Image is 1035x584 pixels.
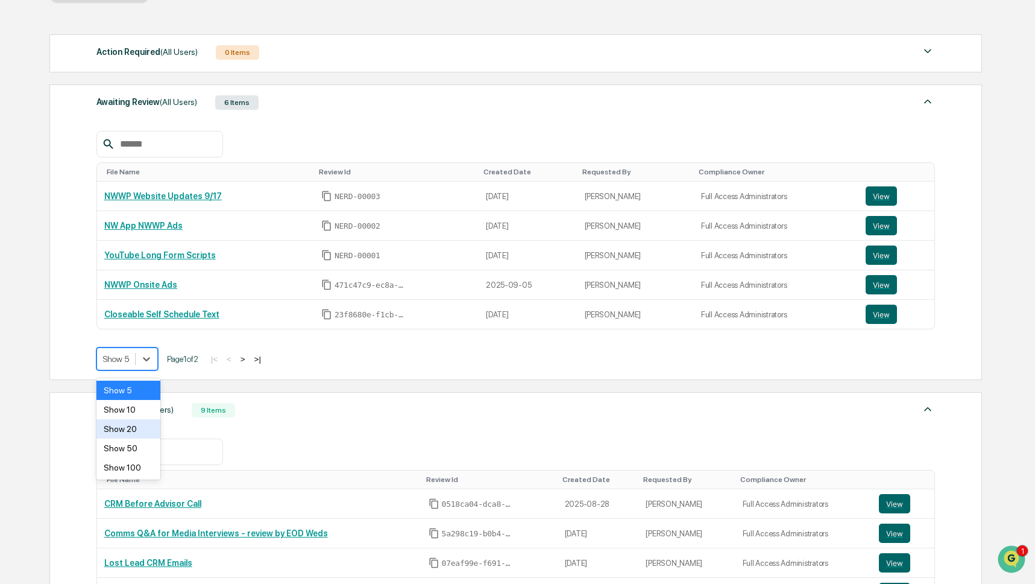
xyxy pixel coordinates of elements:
a: View [866,305,926,324]
button: |< [207,354,221,364]
button: < [223,354,235,364]
a: View [866,275,926,294]
span: (All Users) [160,97,197,107]
span: (All Users) [160,47,198,57]
span: 07eaf99e-f691-4635-bec0-b07538373424 [442,559,514,568]
span: Copy Id [321,191,332,202]
div: Toggle SortBy [562,475,634,484]
a: Closeable Self Schedule Text [104,309,219,319]
div: Start new chat [54,92,198,104]
button: View [866,275,897,294]
a: Lost Lead CRM Emails [104,558,192,568]
div: Show 20 [96,419,160,439]
span: [PERSON_NAME] [37,164,98,174]
img: 1746055101610-c473b297-6a78-478c-a979-82029cc54cd1 [12,92,34,114]
button: Start new chat [205,96,219,110]
td: [DATE] [479,300,577,329]
button: View [879,553,910,573]
td: Full Access Administrators [735,489,872,519]
a: View [879,494,927,513]
td: Full Access Administrators [694,270,858,300]
a: 🔎Data Lookup [7,232,81,254]
div: Toggle SortBy [483,168,573,176]
a: 🖐️Preclearance [7,209,83,231]
span: 23f8680e-f1cb-4323-9e93-6f16597ece8b [335,310,407,320]
div: Action Required [96,44,198,60]
span: NERD-00003 [335,192,380,202]
button: View [866,305,897,324]
div: Toggle SortBy [881,475,930,484]
button: >| [251,354,265,364]
span: Page 1 of 2 [167,354,198,364]
span: NERD-00002 [335,221,380,231]
img: 1746055101610-c473b297-6a78-478c-a979-82029cc54cd1 [24,165,34,174]
span: 0518ca04-dca8-4ae0-a767-ef58864fa02b [442,500,514,509]
img: caret [920,44,935,59]
div: Toggle SortBy [740,475,867,484]
td: [DATE] [558,519,639,548]
a: YouTube Long Form Scripts [104,250,216,260]
span: 471c47c9-ec8a-47f7-8d07-e4c1a0ceb988 [335,281,407,290]
td: Full Access Administrators [735,519,872,548]
span: Copy Id [429,557,439,568]
a: View [866,216,926,235]
div: Toggle SortBy [582,168,689,176]
span: 5a298c19-b0b4-4f14-a898-0c075d43b09e [442,529,514,539]
a: NW App NWWP Ads [104,221,183,230]
button: View [866,246,897,265]
div: 🔎 [12,238,22,248]
div: Toggle SortBy [319,168,474,176]
button: > [237,354,249,364]
td: 2025-09-05 [479,270,577,300]
td: 2025-08-28 [558,489,639,519]
div: Show 100 [96,458,160,477]
td: [PERSON_NAME] [577,270,694,300]
div: Toggle SortBy [426,475,553,484]
button: View [879,524,910,543]
td: [DATE] [479,182,577,211]
span: Copy Id [321,250,332,261]
div: Toggle SortBy [107,475,417,484]
span: Data Lookup [24,237,76,249]
iframe: Open customer support [996,544,1029,577]
td: [DATE] [479,241,577,270]
div: Show 5 [96,381,160,400]
div: Show 50 [96,439,160,458]
td: Full Access Administrators [694,241,858,270]
button: View [866,186,897,206]
td: Full Access Administrators [694,211,858,241]
span: Pylon [120,267,146,276]
a: CRM Before Advisor Call [104,499,201,509]
td: Full Access Administrators [694,300,858,329]
td: [PERSON_NAME] [577,211,694,241]
div: Awaiting Review [96,94,197,110]
a: View [879,553,927,573]
td: [PERSON_NAME] [638,519,735,548]
div: 9 Items [192,403,235,417]
a: View [866,246,926,265]
td: [PERSON_NAME] [577,241,694,270]
div: 0 Items [216,45,259,60]
span: [DATE] [107,164,131,174]
span: Copy Id [321,220,332,231]
p: How can we help? [12,25,219,45]
span: Copy Id [321,279,332,290]
span: Attestations [99,214,149,226]
div: Toggle SortBy [699,168,854,176]
button: See all [187,132,219,146]
div: Past conversations [12,134,81,144]
span: Copy Id [429,528,439,539]
td: [DATE] [558,548,639,578]
a: 🗄️Attestations [83,209,154,231]
a: View [879,524,927,543]
a: View [866,186,926,206]
td: [DATE] [479,211,577,241]
td: [PERSON_NAME] [577,182,694,211]
div: 🗄️ [87,215,97,225]
a: Comms Q&A for Media Interviews - review by EOD Weds [104,528,328,538]
span: Copy Id [429,498,439,509]
td: Full Access Administrators [735,548,872,578]
div: Toggle SortBy [107,168,309,176]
